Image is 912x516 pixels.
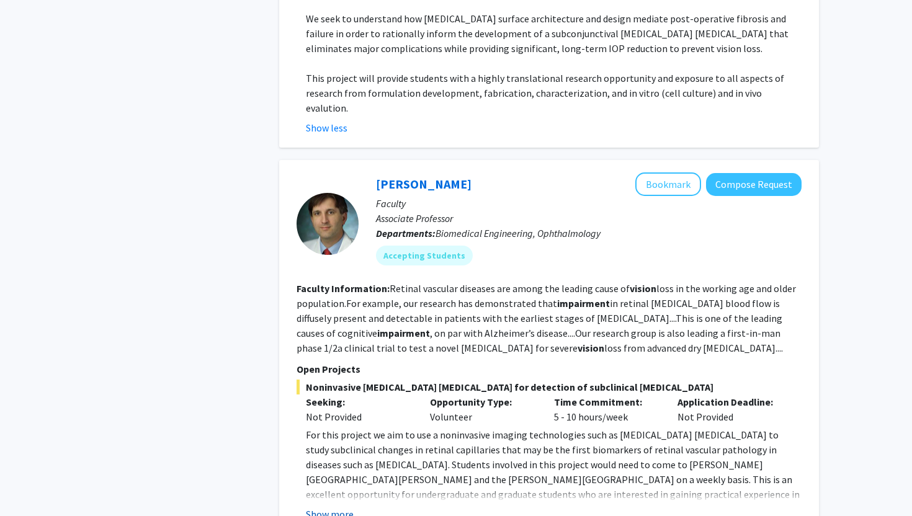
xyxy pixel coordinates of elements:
[297,362,802,376] p: Open Projects
[9,460,53,507] iframe: Chat
[306,120,347,135] button: Show less
[306,409,411,424] div: Not Provided
[377,327,430,339] b: impairment
[376,176,472,192] a: [PERSON_NAME]
[306,71,802,115] p: This project will provide students with a highly translational research opportunity and exposure ...
[545,394,669,424] div: 5 - 10 hours/week
[306,11,802,56] p: We seek to understand how [MEDICAL_DATA] surface architecture and design mediate post-operative f...
[376,227,436,239] b: Departments:
[376,211,802,226] p: Associate Professor
[297,282,390,295] b: Faculty Information:
[430,394,535,409] p: Opportunity Type:
[630,282,656,295] b: vision
[706,173,802,196] button: Compose Request to Amir Kashani
[297,282,796,354] fg-read-more: Retinal vascular diseases are among the leading cause of loss in the working age and older popula...
[554,394,659,409] p: Time Commitment:
[557,297,610,309] b: impairment
[668,394,792,424] div: Not Provided
[376,196,802,211] p: Faculty
[578,342,604,354] b: vision
[635,172,701,196] button: Add Amir Kashani to Bookmarks
[306,394,411,409] p: Seeking:
[436,227,601,239] span: Biomedical Engineering, Ophthalmology
[421,394,545,424] div: Volunteer
[376,246,473,265] mat-chip: Accepting Students
[297,380,802,394] span: Noninvasive [MEDICAL_DATA] [MEDICAL_DATA] for detection of subclinical [MEDICAL_DATA]
[677,394,783,409] p: Application Deadline:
